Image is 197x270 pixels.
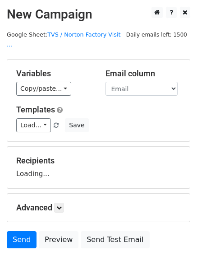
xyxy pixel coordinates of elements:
a: Preview [39,231,78,248]
small: Google Sheet: [7,31,121,48]
a: TVS / Norton Factory Visit ... [7,31,121,48]
div: Loading... [16,156,181,179]
h2: New Campaign [7,7,190,22]
span: Daily emails left: 1500 [123,30,190,40]
a: Templates [16,105,55,114]
h5: Recipients [16,156,181,166]
a: Daily emails left: 1500 [123,31,190,38]
h5: Advanced [16,203,181,213]
a: Load... [16,118,51,132]
h5: Variables [16,69,92,79]
h5: Email column [105,69,181,79]
a: Send [7,231,37,248]
a: Send Test Email [81,231,149,248]
a: Copy/paste... [16,82,71,96]
button: Save [65,118,88,132]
